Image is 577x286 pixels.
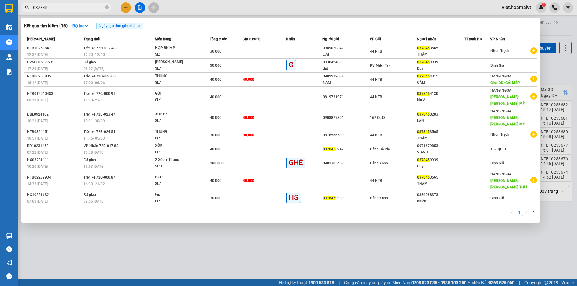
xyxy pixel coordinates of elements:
[27,59,82,65] div: PVMT10250591
[84,67,104,71] span: 08:02 [DATE]
[6,54,12,60] img: warehouse-icon
[210,179,221,183] span: 40.000
[84,175,115,179] span: Trên xe 72G-000.87
[155,45,200,51] div: HỘP BK MP
[210,77,221,82] span: 40.000
[490,172,512,176] span: HANG NGOAI
[27,67,48,71] span: 17:29 [DATE]
[370,37,381,41] span: VP Gửi
[417,198,464,204] div: nhiên
[490,116,525,126] span: [PERSON_NAME]: [PERSON_NAME] MY
[84,60,96,64] span: Đã giao
[27,81,48,85] span: 16:12 [DATE]
[33,4,104,11] input: Tìm tên, số ĐT hoặc mã đơn
[155,191,200,198] div: tép
[84,182,105,186] span: 16:30 - 21/02
[323,146,369,152] div: 6242
[490,179,527,189] span: [PERSON_NAME]: [PERSON_NAME] THƯ
[370,77,382,82] span: 44 NTB
[6,233,12,239] img: warehouse-icon
[210,133,221,137] span: 30.000
[27,192,82,198] div: HX10221632
[6,273,12,279] span: message
[490,49,509,53] span: Nhơn Trạch
[24,23,68,29] h3: Kết quả tìm kiếm ( 16 )
[530,209,537,216] button: right
[523,209,530,216] a: 2
[417,143,464,149] div: 0971679853
[84,53,105,57] span: 12:00 - 12/10
[490,147,506,151] span: 167 QL13
[417,37,436,41] span: Người nhận
[27,157,82,163] div: HX03231111
[155,174,200,181] div: HỘP
[27,143,82,149] div: BR10231452
[27,182,48,186] span: 14:33 [DATE]
[84,24,89,28] span: down
[370,63,390,68] span: PV Miền Tây
[155,59,200,65] div: [PERSON_NAME]
[96,23,143,29] span: Ngày tạo đơn gần nhất
[530,76,537,82] span: plus-circle
[530,47,537,54] span: plus-circle
[155,73,200,80] div: THÙNG
[417,181,464,187] div: THẨM
[322,37,339,41] span: Người gửi
[25,5,29,10] span: search
[84,112,115,116] span: Trên xe 72B-023.47
[323,115,369,121] div: 0908877801
[84,136,105,140] span: 11:15 - 05/03
[370,49,382,53] span: 44 NTB
[84,37,100,41] span: Trạng thái
[105,5,109,11] span: close-circle
[210,95,221,99] span: 40.000
[323,80,369,86] div: NAM
[417,45,464,51] div: 3565
[490,81,520,85] span: Giao DĐ: CÁI MÉP
[323,196,335,200] span: 037845
[323,147,335,151] span: 037845
[417,59,464,65] div: 9939
[516,209,523,216] a: 1
[370,147,390,151] span: Hàng Bà Rịa
[27,119,48,123] span: 10:21 [DATE]
[210,63,221,68] span: 30.000
[490,63,504,68] span: Bình Giã
[530,131,537,138] span: plus-circle
[417,97,464,103] div: NAM
[370,161,388,165] span: Hàng Xanh
[27,129,82,135] div: NTB03241511
[27,45,82,51] div: NTB10253647
[490,109,512,113] span: HANG NGOAI
[532,210,536,214] span: right
[323,73,369,80] div: 0982212638
[530,177,537,183] span: plus-circle
[417,80,464,86] div: CẦM
[84,144,118,148] span: VP Nhận 72B-017.88
[6,39,12,45] img: warehouse-icon
[155,149,200,156] div: SL: 1
[417,175,430,179] span: 037845
[155,51,200,58] div: SL: 1
[84,130,115,134] span: Trên xe 72B-024.54
[243,37,260,41] span: Chưa cước
[72,23,89,28] strong: Bộ lọc
[417,65,464,72] div: Duy
[286,60,296,70] span: G
[417,157,464,163] div: 9939
[510,210,514,214] span: left
[155,181,200,187] div: SL: 1
[286,37,295,41] span: Nhãn
[210,147,221,151] span: 40.000
[210,161,224,165] span: 180.000
[210,37,227,41] span: Tổng cước
[155,163,200,170] div: SL: 3
[370,196,388,200] span: Hàng Xanh
[84,150,104,155] span: 10:38 [DATE]
[417,174,464,181] div: 3565
[6,69,12,75] img: solution-icon
[84,164,104,169] span: 15:53 [DATE]
[84,46,116,50] span: Trên xe 72H-032.48
[243,179,254,183] span: 40.000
